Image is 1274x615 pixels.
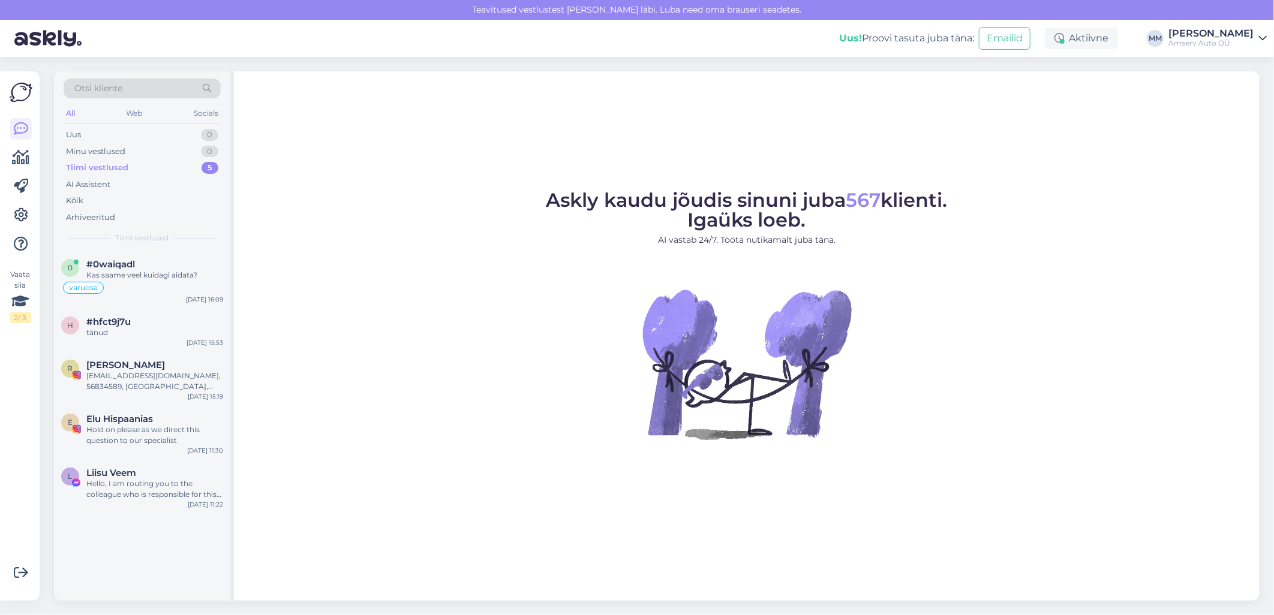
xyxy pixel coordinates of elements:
[66,129,81,141] div: Uus
[86,370,223,392] div: [EMAIL_ADDRESS][DOMAIN_NAME], 56834589, [GEOGRAPHIC_DATA], [PERSON_NAME], [GEOGRAPHIC_DATA] 8-8. ...
[86,360,165,370] span: Raul Urbel
[10,81,32,104] img: Askly Logo
[66,179,110,191] div: AI Assistent
[66,146,125,158] div: Minu vestlused
[86,259,135,270] span: #0waiqadl
[124,105,145,121] div: Web
[188,392,223,401] div: [DATE] 15:19
[1045,28,1118,49] div: Aktiivne
[68,472,73,481] span: L
[1147,30,1164,47] div: MM
[86,424,223,446] div: Hold on please as we direct this question to our specialist
[10,269,31,323] div: Vaata siia
[68,263,73,272] span: 0
[1168,29,1254,38] div: [PERSON_NAME]
[546,234,948,246] p: AI vastab 24/7. Tööta nutikamalt juba täna.
[74,82,122,95] span: Otsi kliente
[86,468,136,478] span: Liisu Veem
[846,188,881,212] span: 567
[86,414,153,424] span: Elu Hispaanias
[201,146,218,158] div: 0
[839,31,974,46] div: Proovi tasuta juba täna:
[839,32,862,44] b: Uus!
[979,27,1030,50] button: Emailid
[187,338,223,347] div: [DATE] 15:53
[68,418,73,427] span: E
[86,327,223,338] div: tänud
[186,295,223,304] div: [DATE] 16:09
[187,446,223,455] div: [DATE] 11:30
[64,105,77,121] div: All
[116,233,169,243] span: Tiimi vestlused
[546,188,948,231] span: Askly kaudu jõudis sinuni juba klienti. Igaüks loeb.
[67,321,73,330] span: h
[68,364,73,373] span: R
[1168,38,1254,48] div: Amserv Auto OÜ
[86,270,223,281] div: Kas saame veel kuidagi aidata?
[10,312,31,323] div: 2 / 3
[188,500,223,509] div: [DATE] 11:22
[66,212,115,224] div: Arhiveeritud
[1168,29,1267,48] a: [PERSON_NAME]Amserv Auto OÜ
[639,256,855,472] img: No Chat active
[69,284,98,291] span: varuosa
[86,316,131,327] span: #hfct9j7u
[191,105,221,121] div: Socials
[201,129,218,141] div: 0
[66,195,83,207] div: Kõik
[202,162,218,174] div: 5
[86,478,223,500] div: Hello, I am routing you to the colleague who is responsible for this topic. Please wait a little.
[66,162,128,174] div: Tiimi vestlused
